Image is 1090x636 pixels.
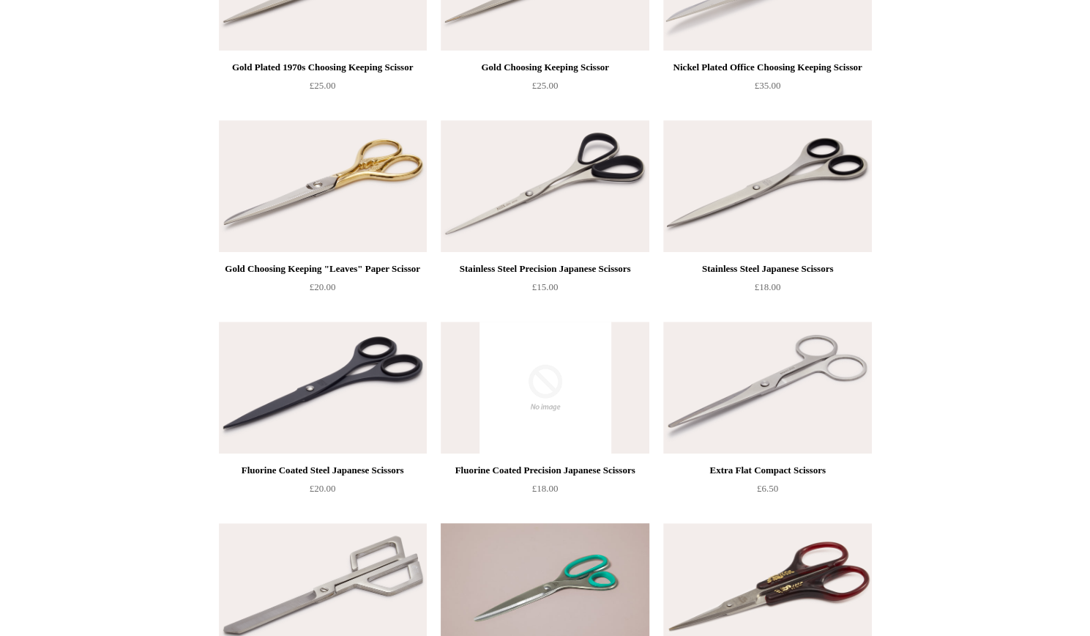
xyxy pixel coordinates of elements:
div: Nickel Plated Office Choosing Keeping Scissor [667,59,867,76]
span: £18.00 [755,281,781,292]
span: £18.00 [532,483,559,494]
img: Fluorine Coated Steel Japanese Scissors [219,322,427,454]
a: Fluorine Coated Precision Japanese Scissors £18.00 [441,462,649,522]
img: no-image-2048-a2addb12_grande.gif [441,322,649,454]
img: Gold Choosing Keeping "Leaves" Paper Scissor [219,120,427,252]
img: Extra Flat Compact Scissors [663,322,871,454]
a: Extra Flat Compact Scissors Extra Flat Compact Scissors [663,322,871,454]
a: Gold Choosing Keeping Scissor £25.00 [441,59,649,119]
span: £15.00 [532,281,559,292]
a: Stainless Steel Japanese Scissors £18.00 [663,260,871,320]
a: Fluorine Coated Steel Japanese Scissors Fluorine Coated Steel Japanese Scissors [219,322,427,454]
a: Stainless Steel Japanese Scissors Stainless Steel Japanese Scissors [663,120,871,252]
div: Fluorine Coated Steel Japanese Scissors [223,462,423,479]
a: Extra Flat Compact Scissors £6.50 [663,462,871,522]
a: Nickel Plated Office Choosing Keeping Scissor £35.00 [663,59,871,119]
span: £25.00 [310,80,336,91]
a: Gold Choosing Keeping "Leaves" Paper Scissor Gold Choosing Keeping "Leaves" Paper Scissor [219,120,427,252]
div: Gold Plated 1970s Choosing Keeping Scissor [223,59,423,76]
a: Stainless Steel Precision Japanese Scissors £15.00 [441,260,649,320]
span: £6.50 [757,483,778,494]
span: £35.00 [755,80,781,91]
span: £25.00 [532,80,559,91]
div: Extra Flat Compact Scissors [667,462,867,479]
span: £20.00 [310,483,336,494]
div: Stainless Steel Precision Japanese Scissors [444,260,645,278]
span: £20.00 [310,281,336,292]
img: Stainless Steel Precision Japanese Scissors [441,120,649,252]
a: Gold Choosing Keeping "Leaves" Paper Scissor £20.00 [219,260,427,320]
div: Stainless Steel Japanese Scissors [667,260,867,278]
div: Gold Choosing Keeping Scissor [444,59,645,76]
div: Gold Choosing Keeping "Leaves" Paper Scissor [223,260,423,278]
a: Stainless Steel Precision Japanese Scissors Stainless Steel Precision Japanese Scissors [441,120,649,252]
a: Gold Plated 1970s Choosing Keeping Scissor £25.00 [219,59,427,119]
div: Fluorine Coated Precision Japanese Scissors [444,462,645,479]
a: Fluorine Coated Steel Japanese Scissors £20.00 [219,462,427,522]
img: Stainless Steel Japanese Scissors [663,120,871,252]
